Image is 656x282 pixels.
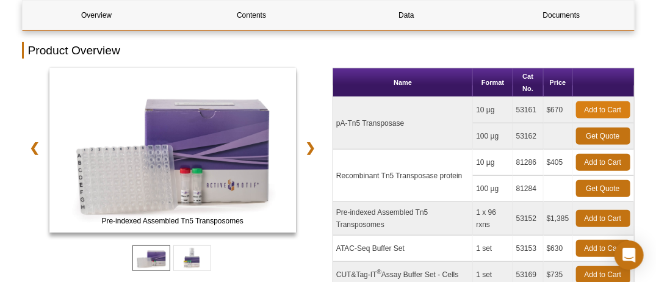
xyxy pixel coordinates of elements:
td: Recombinant Tn5 Transposase protein [333,150,473,202]
td: 10 µg [473,97,513,123]
td: 53153 [513,236,544,262]
a: ❮ [22,134,48,162]
td: $405 [544,150,573,176]
td: 53152 [513,202,544,236]
th: Cat No. [513,68,544,97]
td: 10 µg [473,150,513,176]
th: Format [473,68,513,97]
h2: Product Overview [22,42,635,59]
a: Overview [23,1,171,30]
td: 1 set [473,236,513,262]
td: 100 µg [473,123,513,150]
a: ❯ [297,134,323,162]
a: Get Quote [576,180,630,197]
th: Name [333,68,473,97]
td: 53162 [513,123,544,150]
td: 1 x 96 rxns [473,202,513,236]
td: 81286 [513,150,544,176]
a: Add to Cart [576,240,630,257]
a: Add to Cart [576,154,630,171]
a: Add to Cart [576,210,630,227]
span: Pre-indexed Assembled Tn5 Transposomes [52,215,294,227]
a: Contents [178,1,326,30]
td: $670 [544,97,573,123]
th: Price [544,68,573,97]
a: Add to Cart [576,101,630,118]
a: Data [333,1,481,30]
a: Documents [488,1,636,30]
a: ATAC-Seq Kit [49,68,297,236]
td: 53161 [513,97,544,123]
td: $1,385 [544,202,573,236]
td: ATAC-Seq Buffer Set [333,236,473,262]
td: pA-Tn5 Transposase [333,97,473,150]
sup: ® [377,269,381,275]
td: 81284 [513,176,544,202]
td: $630 [544,236,573,262]
td: 100 µg [473,176,513,202]
img: Pre-indexed Assembled Tn5 Transposomes [49,68,297,233]
a: Get Quote [576,128,630,145]
td: Pre-indexed Assembled Tn5 Transposomes [333,202,473,236]
div: Open Intercom Messenger [615,240,644,270]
